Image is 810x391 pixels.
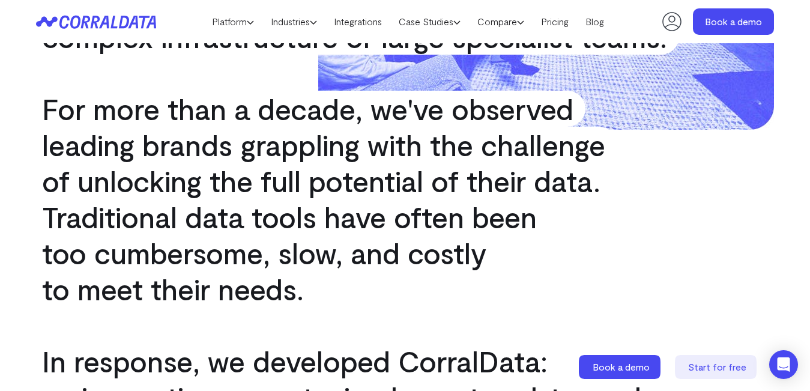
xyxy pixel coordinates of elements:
[533,13,577,31] a: Pricing
[693,8,774,35] a: Book a demo
[769,350,798,379] div: Open Intercom Messenger
[469,13,533,31] a: Compare
[262,13,325,31] a: Industries
[593,361,650,372] span: Book a demo
[30,91,585,127] span: For more than a decade, we've observed
[390,13,469,31] a: Case Studies
[577,13,612,31] a: Blog
[675,355,759,379] a: Start for free
[204,13,262,31] a: Platform
[30,163,612,199] span: of unlocking the full potential of their data.
[30,235,498,271] span: too cumbersome, slow, and costly
[325,13,390,31] a: Integrations
[579,355,663,379] a: Book a demo
[30,343,560,379] span: In response, we developed CorralData:
[30,199,549,235] span: Traditional data tools have often been
[30,127,617,163] span: leading brands grappling with the challenge
[30,271,316,307] span: to meet their needs.
[688,361,746,372] span: Start for free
